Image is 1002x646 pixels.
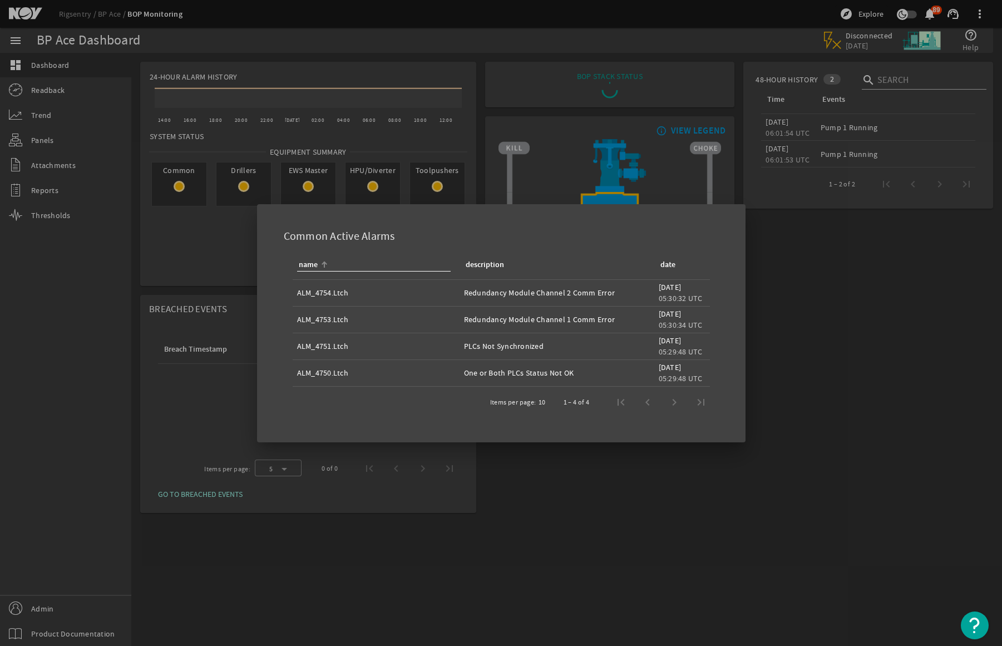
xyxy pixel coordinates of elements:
div: Items per page: [490,397,536,408]
legacy-datetime-component: 05:30:32 UTC [659,293,703,303]
div: ALM_4753.Ltch [297,314,455,325]
legacy-datetime-component: 05:30:34 UTC [659,320,703,330]
div: name [299,259,318,271]
div: description [464,259,645,271]
div: ALM_4751.Ltch [297,341,455,352]
legacy-datetime-component: [DATE] [659,309,682,319]
legacy-datetime-component: [DATE] [659,282,682,292]
legacy-datetime-component: [DATE] [659,362,682,372]
legacy-datetime-component: 05:29:48 UTC [659,347,703,357]
legacy-datetime-component: 05:29:48 UTC [659,373,703,383]
div: PLCs Not Synchronized [464,341,650,352]
div: 1 – 4 of 4 [564,397,590,408]
div: Redundancy Module Channel 2 Comm Error [464,287,650,298]
button: Open Resource Center [961,612,989,639]
div: 10 [539,397,546,408]
div: name [297,259,451,272]
div: ALM_4750.Ltch [297,367,455,378]
div: Common Active Alarms [270,218,732,250]
div: description [466,259,504,271]
div: date [660,259,675,271]
div: ALM_4754.Ltch [297,287,455,298]
div: One or Both PLCs Status Not OK [464,367,650,378]
div: Redundancy Module Channel 1 Comm Error [464,314,650,325]
legacy-datetime-component: [DATE] [659,336,682,346]
div: date [659,259,701,271]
